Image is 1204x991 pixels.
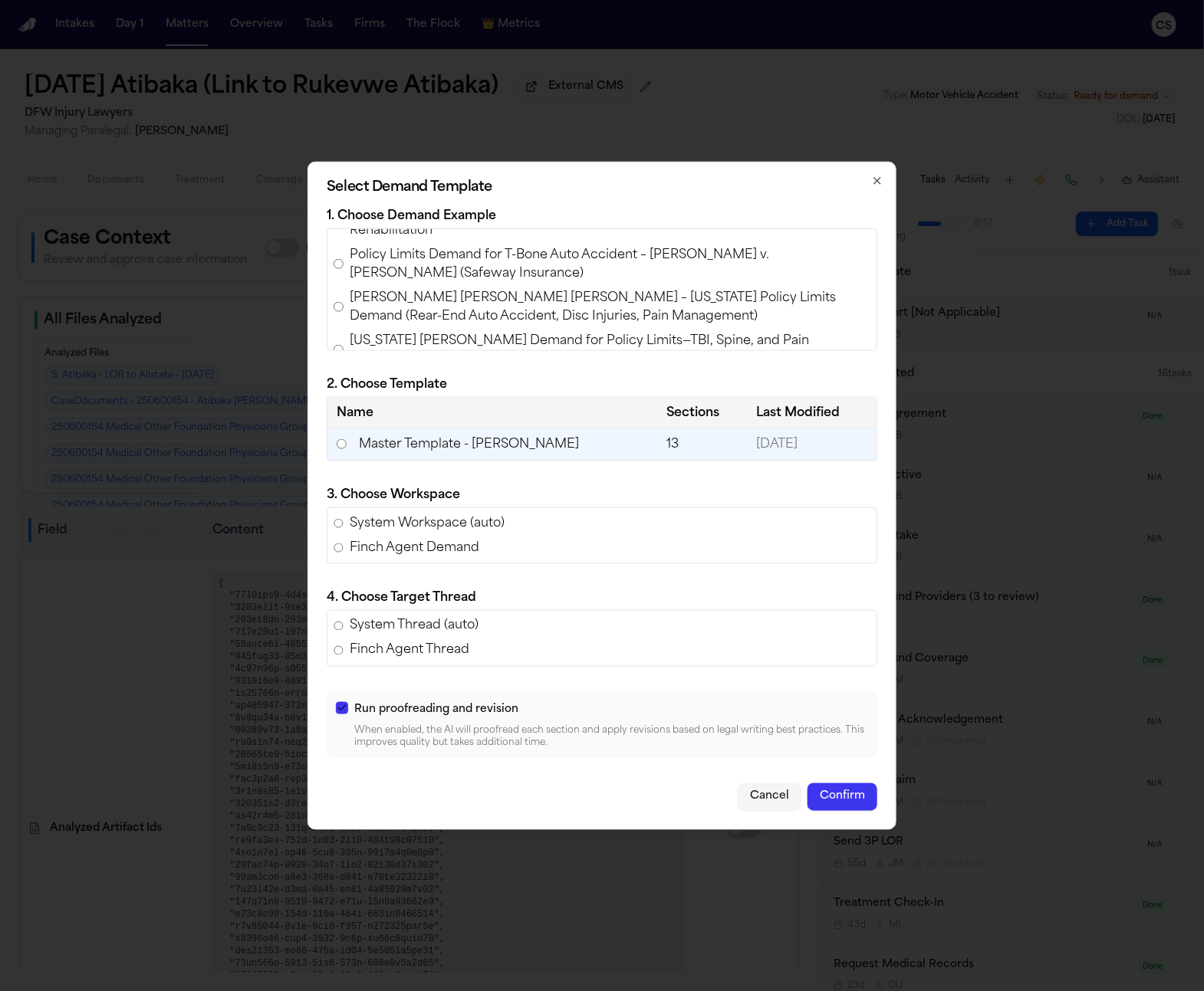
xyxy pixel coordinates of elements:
[327,206,877,225] p: 1. Choose Demand Example
[334,518,344,528] input: System Workspace (auto)
[657,397,748,428] th: Sections
[354,704,518,716] span: Run proofreading and revision
[327,589,877,607] p: 4. Choose Target Thread
[327,397,657,428] th: Name
[327,486,877,504] p: 3. Choose Workspace
[334,621,344,631] input: System Thread (auto)
[334,645,344,655] input: Finch Agent Thread
[354,725,868,750] p: When enabled, the AI will proofread each section and apply revisions based on legal writing best ...
[350,642,469,660] span: Finch Agent Thread
[350,514,505,533] span: System Workspace (auto)
[748,397,877,428] th: Last Modified
[350,617,479,635] span: System Thread (auto)
[738,783,801,811] button: Cancel
[350,288,870,325] span: [PERSON_NAME] [PERSON_NAME] [PERSON_NAME] – [US_STATE] Policy Limits Demand (Rear-End Auto Accide...
[327,180,877,194] h2: Select Demand Template
[327,428,657,460] td: Master Template - [PERSON_NAME]
[334,259,344,269] input: Policy Limits Demand for T-Bone Auto Accident – [PERSON_NAME] v. [PERSON_NAME] (Safeway Insurance)
[748,428,877,461] td: [DATE]
[334,543,344,553] input: Finch Agent Demand
[350,331,870,368] span: [US_STATE] [PERSON_NAME] Demand for Policy Limits—TBI, Spine, and Pain Management ([PERSON_NAME] ...
[334,345,344,355] input: [US_STATE] [PERSON_NAME] Demand for Policy Limits—TBI, Spine, and Pain Management ([PERSON_NAME] ...
[350,539,479,557] span: Finch Agent Demand
[350,245,870,282] span: Policy Limits Demand for T-Bone Auto Accident – [PERSON_NAME] v. [PERSON_NAME] (Safeway Insurance)
[334,302,344,312] input: [PERSON_NAME] [PERSON_NAME] [PERSON_NAME] – [US_STATE] Policy Limits Demand (Rear-End Auto Accide...
[808,783,877,811] button: Confirm
[657,428,748,461] td: 13
[327,375,877,393] p: 2. Choose Template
